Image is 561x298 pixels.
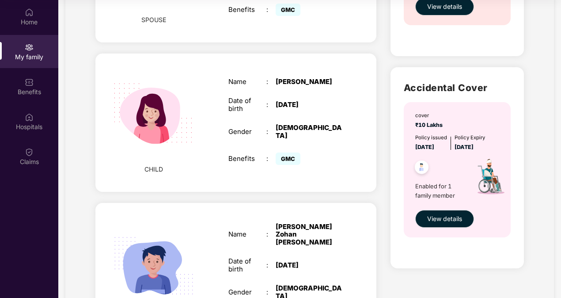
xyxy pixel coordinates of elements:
div: Policy Expiry [455,134,485,142]
img: svg+xml;base64,PHN2ZyBpZD0iQmVuZWZpdHMiIHhtbG5zPSJodHRwOi8vd3d3LnczLm9yZy8yMDAwL3N2ZyIgd2lkdGg9Ij... [25,78,34,87]
div: [PERSON_NAME] Zohan [PERSON_NAME] [276,223,342,246]
div: Date of birth [228,257,266,273]
button: View details [415,210,474,228]
span: SPOUSE [141,15,166,25]
img: svg+xml;base64,PHN2ZyBpZD0iSG9tZSIgeG1sbnM9Imh0dHA6Ly93d3cudzMub3JnLzIwMDAvc3ZnIiB3aWR0aD0iMjAiIG... [25,8,34,17]
div: : [266,230,276,238]
span: GMC [276,153,300,165]
div: Benefits [228,6,266,14]
span: View details [427,214,462,224]
div: [PERSON_NAME] [276,78,342,86]
div: : [266,78,276,86]
span: GMC [276,4,300,16]
div: : [266,288,276,296]
div: : [266,155,276,163]
div: Gender [228,288,266,296]
div: : [266,6,276,14]
img: svg+xml;base64,PHN2ZyB4bWxucz0iaHR0cDovL3d3dy53My5vcmcvMjAwMC9zdmciIHdpZHRoPSI0OC45NDMiIGhlaWdodD... [411,158,432,180]
div: [DEMOGRAPHIC_DATA] [276,124,342,140]
img: svg+xml;base64,PHN2ZyB4bWxucz0iaHR0cDovL3d3dy53My5vcmcvMjAwMC9zdmciIHdpZHRoPSIyMjQiIGhlaWdodD0iMT... [103,62,205,164]
img: icon [465,152,515,206]
div: [DATE] [276,101,342,109]
img: svg+xml;base64,PHN2ZyB3aWR0aD0iMjAiIGhlaWdodD0iMjAiIHZpZXdCb3g9IjAgMCAyMCAyMCIgZmlsbD0ibm9uZSIgeG... [25,43,34,52]
span: CHILD [144,164,163,174]
div: Benefits [228,155,266,163]
div: : [266,261,276,269]
h2: Accidental Cover [404,80,511,95]
span: [DATE] [415,144,434,150]
div: Policy issued [415,134,447,142]
div: Gender [228,128,266,136]
img: svg+xml;base64,PHN2ZyBpZD0iSG9zcGl0YWxzIiB4bWxucz0iaHR0cDovL3d3dy53My5vcmcvMjAwMC9zdmciIHdpZHRoPS... [25,113,34,122]
div: Name [228,230,266,238]
div: : [266,128,276,136]
img: svg+xml;base64,PHN2ZyBpZD0iQ2xhaW0iIHhtbG5zPSJodHRwOi8vd3d3LnczLm9yZy8yMDAwL3N2ZyIgd2lkdGg9IjIwIi... [25,148,34,157]
span: Enabled for 1 family member [415,182,465,200]
div: cover [415,112,445,120]
span: View details [427,2,462,11]
span: [DATE] [455,144,474,150]
div: Name [228,78,266,86]
div: Date of birth [228,97,266,113]
div: : [266,101,276,109]
span: ₹10 Lakhs [415,122,445,128]
div: [DATE] [276,261,342,269]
